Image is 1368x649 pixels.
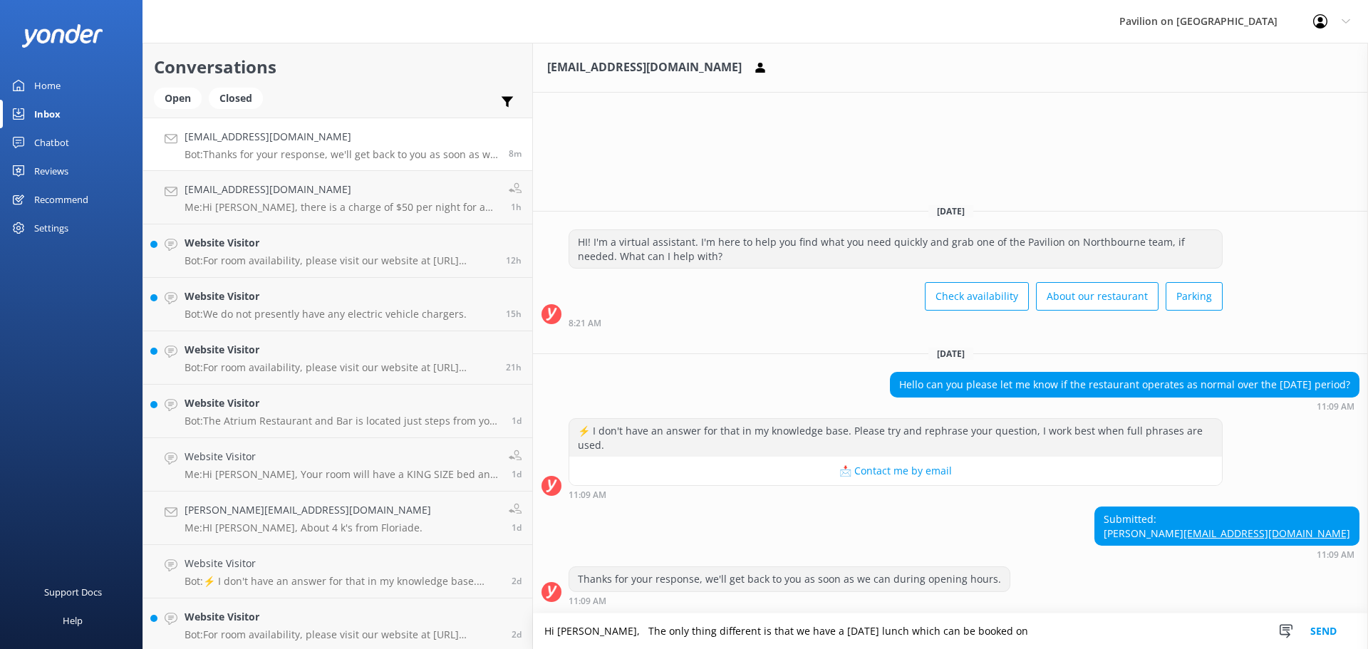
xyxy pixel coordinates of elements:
a: [EMAIL_ADDRESS][DOMAIN_NAME]Bot:Thanks for your response, we'll get back to you as soon as we can... [143,118,532,171]
div: Sep 02 2025 08:21am (UTC +10:00) Australia/Sydney [569,318,1223,328]
strong: 11:09 AM [569,597,606,606]
p: Bot: Thanks for your response, we'll get back to you as soon as we can during opening hours. [185,148,498,161]
div: Help [63,606,83,635]
h4: Website Visitor [185,342,495,358]
h4: Website Visitor [185,449,498,464]
span: Sep 16 2025 11:29am (UTC +10:00) Australia/Sydney [512,468,522,480]
p: Me: HI [PERSON_NAME], About 4 k's from Floriade. [185,521,431,534]
a: [EMAIL_ADDRESS][DOMAIN_NAME] [1183,526,1350,540]
span: Sep 16 2025 11:27am (UTC +10:00) Australia/Sydney [512,521,522,534]
div: Recommend [34,185,88,214]
div: Hello can you please let me know if the restaurant operates as normal over the [DATE] period? [891,373,1359,397]
div: Reviews [34,157,68,185]
p: Me: Hi [PERSON_NAME], Your room will have a KING SIZE bed and also a KING SINGLE BED in your room. [185,468,498,481]
div: Thanks for your response, we'll get back to you as soon as we can during opening hours. [569,567,1010,591]
textarea: Hi [PERSON_NAME], The only thing different is that we have a [DATE] lunch which can be booked on [533,613,1368,649]
div: Sep 18 2025 11:09am (UTC +10:00) Australia/Sydney [890,401,1359,411]
a: Closed [209,90,270,105]
h4: Website Visitor [185,395,501,411]
span: Sep 17 2025 07:39pm (UTC +10:00) Australia/Sydney [506,308,522,320]
span: Sep 16 2025 07:37pm (UTC +10:00) Australia/Sydney [512,415,522,427]
div: Support Docs [44,578,102,606]
div: HI! I'm a virtual assistant. I'm here to help you find what you need quickly and grab one of the ... [569,230,1222,268]
button: Send [1297,613,1350,649]
img: yonder-white-logo.png [21,24,103,48]
span: Sep 16 2025 08:26am (UTC +10:00) Australia/Sydney [512,575,522,587]
span: Sep 18 2025 11:09am (UTC +10:00) Australia/Sydney [509,147,522,160]
strong: 8:21 AM [569,319,601,328]
h4: Website Visitor [185,289,467,304]
button: About our restaurant [1036,282,1159,311]
span: Sep 15 2025 07:41pm (UTC +10:00) Australia/Sydney [512,628,522,640]
button: Check availability [925,282,1029,311]
a: Website VisitorBot:For room availability, please visit our website at [URL][DOMAIN_NAME].21h [143,331,532,385]
span: [DATE] [928,348,973,360]
div: Home [34,71,61,100]
h4: [EMAIL_ADDRESS][DOMAIN_NAME] [185,182,498,197]
h4: [PERSON_NAME][EMAIL_ADDRESS][DOMAIN_NAME] [185,502,431,518]
button: Parking [1166,282,1223,311]
h4: Website Visitor [185,609,501,625]
div: Settings [34,214,68,242]
span: Sep 17 2025 01:26pm (UTC +10:00) Australia/Sydney [506,361,522,373]
strong: 11:09 AM [1317,551,1354,559]
a: Website VisitorBot:For room availability, please visit our website at [URL][DOMAIN_NAME].12h [143,224,532,278]
div: Sep 18 2025 11:09am (UTC +10:00) Australia/Sydney [1094,549,1359,559]
strong: 11:09 AM [1317,403,1354,411]
a: [PERSON_NAME][EMAIL_ADDRESS][DOMAIN_NAME]Me:HI [PERSON_NAME], About 4 k's from Floriade.1d [143,492,532,545]
h3: [EMAIL_ADDRESS][DOMAIN_NAME] [547,58,742,77]
p: Bot: We do not presently have any electric vehicle chargers. [185,308,467,321]
h4: [EMAIL_ADDRESS][DOMAIN_NAME] [185,129,498,145]
a: Website VisitorBot:The Atrium Restaurant and Bar is located just steps from your room or minutes ... [143,385,532,438]
p: Bot: For room availability, please visit our website at [URL][DOMAIN_NAME]. [185,254,495,267]
a: Open [154,90,209,105]
div: Inbox [34,100,61,128]
a: Website VisitorBot:We do not presently have any electric vehicle chargers.15h [143,278,532,331]
p: Me: Hi [PERSON_NAME], there is a charge of $50 per night for a third person and breakfast can be ... [185,201,498,214]
button: 📩 Contact me by email [569,457,1222,485]
strong: 11:09 AM [569,491,606,499]
span: Sep 18 2025 09:36am (UTC +10:00) Australia/Sydney [511,201,522,213]
p: Bot: The Atrium Restaurant and Bar is located just steps from your room or minutes from the CBD a... [185,415,501,427]
a: Website VisitorMe:Hi [PERSON_NAME], Your room will have a KING SIZE bed and also a KING SINGLE BE... [143,438,532,492]
a: [EMAIL_ADDRESS][DOMAIN_NAME]Me:Hi [PERSON_NAME], there is a charge of $50 per night for a third p... [143,171,532,224]
div: Submitted: [PERSON_NAME] [1095,507,1359,545]
p: Bot: ⚡ I don't have an answer for that in my knowledge base. Please try and rephrase your questio... [185,575,501,588]
div: Closed [209,88,263,109]
h2: Conversations [154,53,522,81]
a: Website VisitorBot:⚡ I don't have an answer for that in my knowledge base. Please try and rephras... [143,545,532,598]
div: Sep 18 2025 11:09am (UTC +10:00) Australia/Sydney [569,596,1010,606]
p: Bot: For room availability, please visit our website at [URL][DOMAIN_NAME]. [185,628,501,641]
div: ⚡ I don't have an answer for that in my knowledge base. Please try and rephrase your question, I ... [569,419,1222,457]
p: Bot: For room availability, please visit our website at [URL][DOMAIN_NAME]. [185,361,495,374]
h4: Website Visitor [185,235,495,251]
span: [DATE] [928,205,973,217]
div: Open [154,88,202,109]
span: Sep 17 2025 10:26pm (UTC +10:00) Australia/Sydney [506,254,522,266]
div: Sep 18 2025 11:09am (UTC +10:00) Australia/Sydney [569,489,1223,499]
h4: Website Visitor [185,556,501,571]
div: Chatbot [34,128,69,157]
